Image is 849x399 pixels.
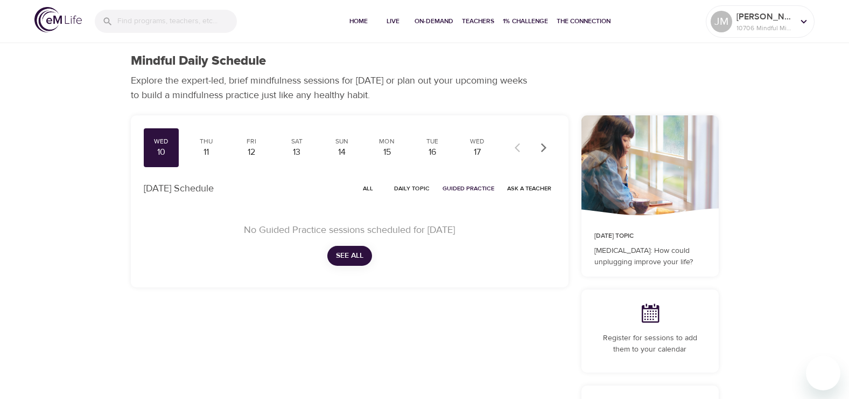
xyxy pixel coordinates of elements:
[336,249,363,263] span: See All
[327,246,372,266] button: See All
[806,356,840,390] iframe: Button to launch messaging window
[594,231,706,241] p: [DATE] Topic
[736,10,794,23] p: [PERSON_NAME]
[736,23,794,33] p: 10706 Mindful Minutes
[419,146,446,159] div: 16
[507,183,551,194] span: Ask a Teacher
[117,10,237,33] input: Find programs, teachers, etc...
[193,137,220,146] div: Thu
[328,137,355,146] div: Sun
[462,16,494,27] span: Teachers
[557,16,611,27] span: The Connection
[283,137,310,146] div: Sat
[438,180,499,197] button: Guided Practice
[374,146,401,159] div: 15
[346,16,371,27] span: Home
[594,333,706,355] p: Register for sessions to add them to your calendar
[390,180,434,197] button: Daily Topic
[328,146,355,159] div: 14
[415,16,453,27] span: On-Demand
[193,146,220,159] div: 11
[351,180,385,197] button: All
[34,7,82,32] img: logo
[711,11,732,32] div: JM
[374,137,401,146] div: Mon
[594,245,706,268] p: [MEDICAL_DATA]: How could unplugging improve your life?
[503,180,556,197] button: Ask a Teacher
[464,146,491,159] div: 17
[380,16,406,27] span: Live
[419,137,446,146] div: Tue
[144,181,214,196] p: [DATE] Schedule
[443,183,494,194] span: Guided Practice
[148,137,175,146] div: Wed
[394,183,430,194] span: Daily Topic
[131,53,266,69] h1: Mindful Daily Schedule
[464,137,491,146] div: Wed
[238,137,265,146] div: Fri
[283,146,310,159] div: 13
[157,223,543,237] p: No Guided Practice sessions scheduled for [DATE]
[355,183,381,194] span: All
[503,16,548,27] span: 1% Challenge
[148,146,175,159] div: 10
[238,146,265,159] div: 12
[131,73,535,102] p: Explore the expert-led, brief mindfulness sessions for [DATE] or plan out your upcoming weeks to ...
